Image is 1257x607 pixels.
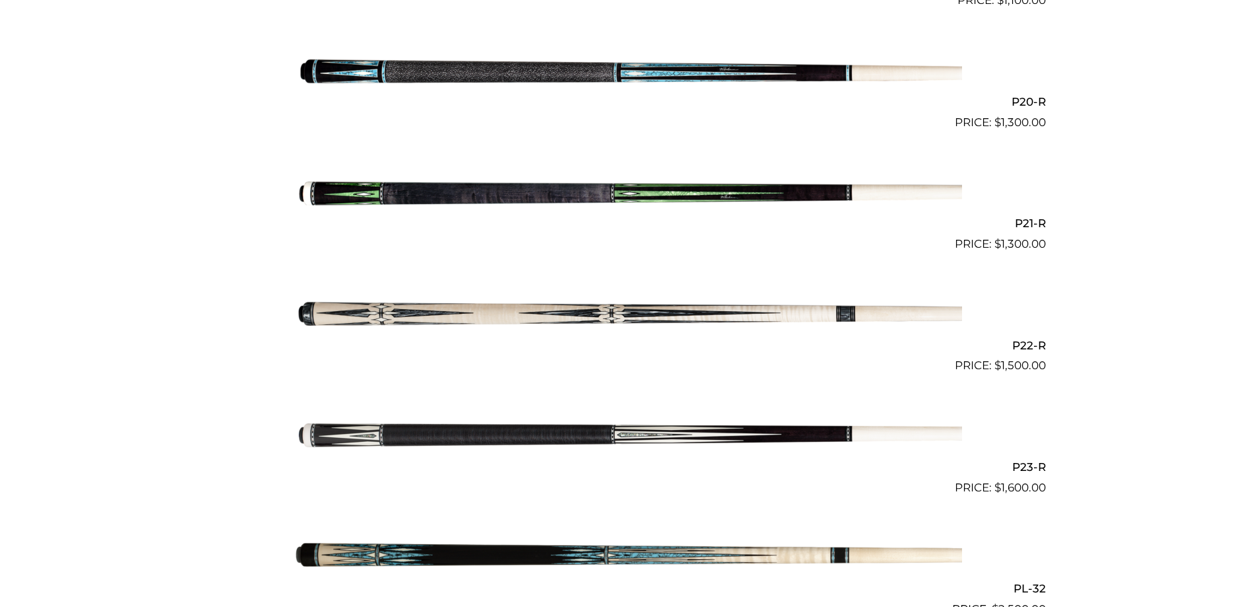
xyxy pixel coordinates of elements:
[994,359,1001,372] span: $
[212,89,1046,114] h2: P20-R
[212,380,1046,496] a: P23-R $1,600.00
[212,211,1046,236] h2: P21-R
[994,237,1001,250] span: $
[212,258,1046,375] a: P22-R $1,500.00
[296,258,962,369] img: P22-R
[212,577,1046,601] h2: PL-32
[212,15,1046,131] a: P20-R $1,300.00
[296,137,962,248] img: P21-R
[212,454,1046,479] h2: P23-R
[994,359,1046,372] bdi: 1,500.00
[212,333,1046,357] h2: P22-R
[212,137,1046,253] a: P21-R $1,300.00
[994,237,1046,250] bdi: 1,300.00
[994,116,1046,129] bdi: 1,300.00
[296,380,962,491] img: P23-R
[994,481,1046,494] bdi: 1,600.00
[994,481,1001,494] span: $
[994,116,1001,129] span: $
[296,15,962,125] img: P20-R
